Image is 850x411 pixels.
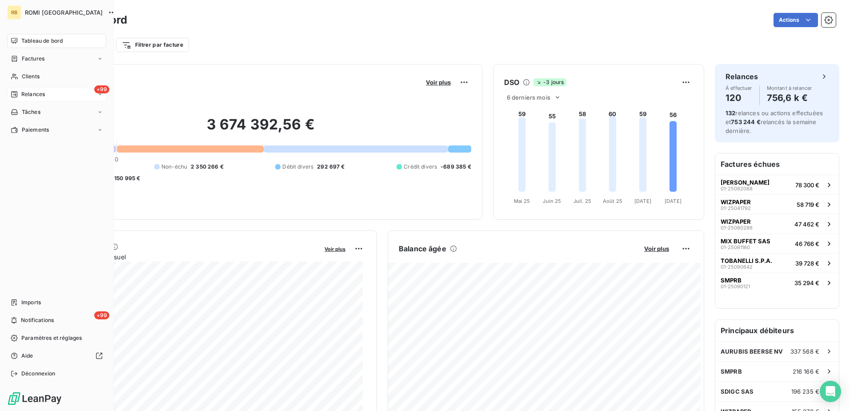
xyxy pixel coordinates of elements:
[726,109,735,117] span: 132
[721,218,751,225] span: WIZPAPER
[721,348,783,355] span: AURUBIS BEERSE NV
[21,316,54,324] span: Notifications
[404,163,437,171] span: Crédit divers
[322,245,348,253] button: Voir plus
[161,163,187,171] span: Non-échu
[7,349,106,363] a: Aide
[721,368,742,375] span: SMPRB
[774,13,818,27] button: Actions
[426,79,451,86] span: Voir plus
[282,163,313,171] span: Débit divers
[325,246,345,252] span: Voir plus
[721,388,754,395] span: SDIGC SAS
[715,194,839,214] button: WIZPAPER01-2504179258 719 €
[21,37,63,45] span: Tableau de bord
[513,198,530,204] tspan: Mai 25
[721,225,753,230] span: 01-25080286
[21,298,41,306] span: Imports
[794,221,819,228] span: 47 462 €
[721,179,770,186] span: [PERSON_NAME]
[191,163,224,171] span: 2 350 266 €
[533,78,566,86] span: -3 jours
[22,126,49,134] span: Paiements
[423,78,453,86] button: Voir plus
[642,245,672,253] button: Voir plus
[21,334,82,342] span: Paramètres et réglages
[7,391,62,406] img: Logo LeanPay
[715,320,839,341] h6: Principaux débiteurs
[721,257,772,264] span: TOBANELLI S.P.A.
[21,352,33,360] span: Aide
[715,273,839,292] button: SMPRB01-2509012135 294 €
[721,245,750,250] span: 01-25081180
[504,77,519,88] h6: DSO
[573,198,591,204] tspan: Juil. 25
[22,108,40,116] span: Tâches
[793,368,819,375] span: 216 166 €
[94,311,109,319] span: +99
[7,5,21,20] div: RB
[507,94,550,101] span: 6 derniers mois
[820,381,841,402] div: Open Intercom Messenger
[543,198,561,204] tspan: Juin 25
[797,201,819,208] span: 58 719 €
[665,198,682,204] tspan: [DATE]
[721,284,750,289] span: 01-25090121
[441,163,471,171] span: -689 385 €
[721,277,742,284] span: SMPRB
[112,174,140,182] span: -150 995 €
[726,85,752,91] span: À effectuer
[94,85,109,93] span: +99
[795,260,819,267] span: 39 728 €
[731,118,760,125] span: 753 244 €
[634,198,651,204] tspan: [DATE]
[22,55,44,63] span: Factures
[21,370,56,378] span: Déconnexion
[726,71,758,82] h6: Relances
[603,198,622,204] tspan: Août 25
[715,175,839,194] button: [PERSON_NAME]01-2508208878 300 €
[22,73,40,81] span: Clients
[721,186,753,191] span: 01-25082088
[21,90,45,98] span: Relances
[50,116,471,142] h2: 3 674 392,56 €
[50,252,318,262] span: Chiffre d'affaires mensuel
[721,238,770,245] span: MIX BUFFET SAS
[25,9,103,16] span: ROMI [GEOGRAPHIC_DATA]
[715,253,839,273] button: TOBANELLI S.P.A.01-2509064239 728 €
[721,264,753,270] span: 01-25090642
[644,245,669,252] span: Voir plus
[795,181,819,189] span: 78 300 €
[715,234,839,253] button: MIX BUFFET SAS01-2508118046 766 €
[721,198,751,205] span: WIZPAPER
[794,279,819,286] span: 35 294 €
[790,348,819,355] span: 337 568 €
[317,163,345,171] span: 292 697 €
[115,156,118,163] span: 0
[399,243,446,254] h6: Balance âgée
[116,38,189,52] button: Filtrer par facture
[726,91,752,105] h4: 120
[715,153,839,175] h6: Factures échues
[767,85,812,91] span: Montant à relancer
[721,205,751,211] span: 01-25041792
[726,109,823,134] span: relances ou actions effectuées et relancés la semaine dernière.
[791,388,819,395] span: 196 235 €
[715,214,839,234] button: WIZPAPER01-2508028647 462 €
[767,91,812,105] h4: 756,6 k €
[795,240,819,247] span: 46 766 €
